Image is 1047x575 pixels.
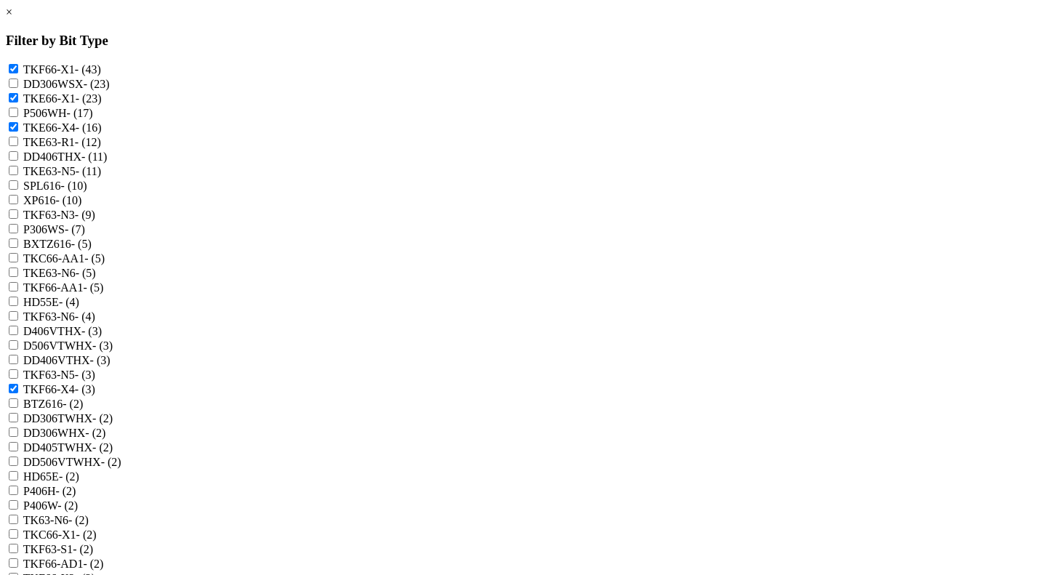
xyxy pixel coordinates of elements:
label: TKC66-X1 [23,528,97,541]
span: - (2) [101,456,121,468]
span: - (43) [75,63,101,76]
span: - (5) [83,281,103,294]
label: D406VTHX [23,325,102,337]
span: - (3) [81,325,102,337]
span: - (10) [61,180,87,192]
span: - (2) [59,470,79,483]
label: TKF63-N6 [23,310,95,323]
span: - (11) [76,165,101,177]
span: - (3) [90,354,111,366]
label: P406W [23,499,78,512]
span: - (3) [75,383,95,395]
label: DD506VTWHX [23,456,121,468]
span: - (23) [76,92,102,105]
span: - (7) [65,223,85,236]
span: - (2) [92,441,113,454]
span: - (2) [68,514,89,526]
label: DD405TWHX [23,441,113,454]
label: TKE63-N6 [23,267,96,279]
span: - (5) [84,252,105,265]
span: - (17) [67,107,93,119]
label: DD306WHX [23,427,105,439]
label: TKF63-N3 [23,209,95,221]
span: - (2) [83,558,103,570]
label: TK63-N6 [23,514,89,526]
span: - (16) [76,121,102,134]
span: - (2) [92,412,113,425]
label: HD65E [23,470,79,483]
label: DD306WSX [23,78,110,90]
span: - (2) [73,543,93,555]
span: - (11) [81,150,107,163]
label: BXTZ616 [23,238,92,250]
label: P406H [23,485,76,497]
label: TKE66-X1 [23,92,102,105]
label: TKF63-N5 [23,369,95,381]
label: SPL616 [23,180,87,192]
label: DD406THX [23,150,107,163]
span: - (2) [85,427,105,439]
label: HD55E [23,296,79,308]
label: TKF63-S1 [23,543,93,555]
a: × [6,6,12,18]
label: TKF66-X4 [23,383,95,395]
label: XP616 [23,194,81,206]
span: - (5) [71,238,92,250]
span: - (3) [75,369,95,381]
span: - (5) [76,267,96,279]
span: - (3) [92,339,113,352]
span: - (10) [55,194,81,206]
label: TKF66-AD1 [23,558,104,570]
span: - (4) [75,310,95,323]
label: P306WS [23,223,85,236]
label: TKF66-X1 [23,63,101,76]
label: TKE66-X4 [23,121,102,134]
label: TKF66-AA1 [23,281,104,294]
h3: Filter by Bit Type [6,33,1041,49]
span: - (23) [84,78,110,90]
label: DD306TWHX [23,412,113,425]
span: - (9) [75,209,95,221]
label: DD406VTHX [23,354,111,366]
label: P506WH [23,107,93,119]
span: - (2) [55,485,76,497]
span: - (2) [63,398,83,410]
label: BTZ616 [23,398,83,410]
span: - (2) [76,528,97,541]
label: D506VTWHX [23,339,113,352]
label: TKE63-R1 [23,136,101,148]
span: - (12) [75,136,101,148]
label: TKE63-N5 [23,165,101,177]
span: - (2) [57,499,78,512]
label: TKC66-AA1 [23,252,105,265]
span: - (4) [59,296,79,308]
